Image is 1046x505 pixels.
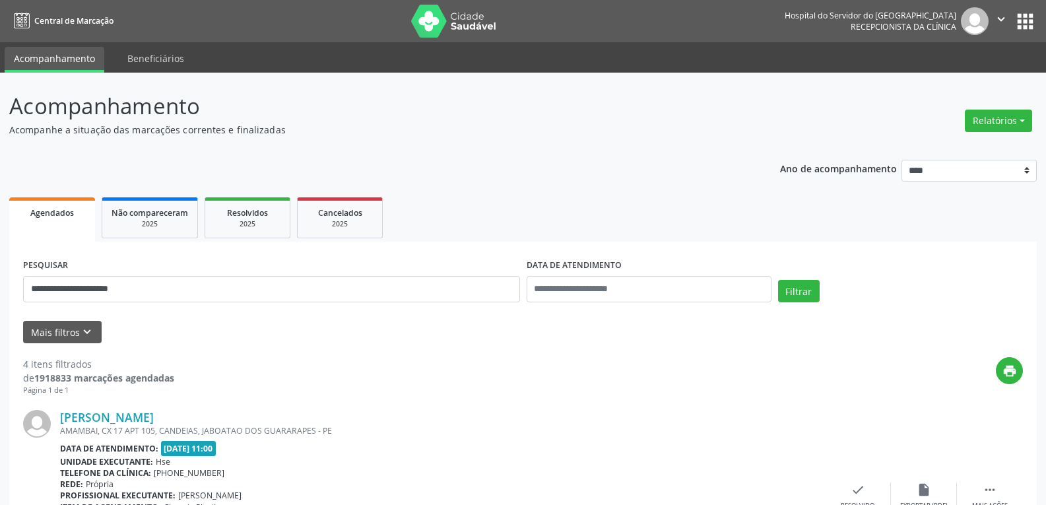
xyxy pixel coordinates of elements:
button: print [996,357,1023,384]
b: Data de atendimento: [60,443,158,454]
i:  [983,483,997,497]
a: Central de Marcação [9,10,114,32]
span: Cancelados [318,207,362,219]
button: Filtrar [778,280,820,302]
img: img [961,7,989,35]
label: DATA DE ATENDIMENTO [527,255,622,276]
button:  [989,7,1014,35]
div: 2025 [112,219,188,229]
p: Ano de acompanhamento [780,160,897,176]
a: Acompanhamento [5,47,104,73]
b: Telefone da clínica: [60,467,151,479]
span: Própria [86,479,114,490]
span: Recepcionista da clínica [851,21,956,32]
b: Unidade executante: [60,456,153,467]
div: 2025 [214,219,280,229]
div: Hospital do Servidor do [GEOGRAPHIC_DATA] [785,10,956,21]
i: keyboard_arrow_down [80,325,94,339]
div: de [23,371,174,385]
b: Rede: [60,479,83,490]
label: PESQUISAR [23,255,68,276]
span: Não compareceram [112,207,188,219]
p: Acompanhe a situação das marcações correntes e finalizadas [9,123,729,137]
span: [PERSON_NAME] [178,490,242,501]
span: Central de Marcação [34,15,114,26]
i:  [994,12,1008,26]
button: apps [1014,10,1037,33]
a: Beneficiários [118,47,193,70]
span: [DATE] 11:00 [161,441,216,456]
div: AMAMBAI, CX 17 APT 105, CANDEIAS, JABOATAO DOS GUARARAPES - PE [60,425,825,436]
div: 4 itens filtrados [23,357,174,371]
span: Agendados [30,207,74,219]
span: [PHONE_NUMBER] [154,467,224,479]
img: img [23,410,51,438]
p: Acompanhamento [9,90,729,123]
a: [PERSON_NAME] [60,410,154,424]
i: insert_drive_file [917,483,931,497]
span: Hse [156,456,170,467]
div: Página 1 de 1 [23,385,174,396]
strong: 1918833 marcações agendadas [34,372,174,384]
div: 2025 [307,219,373,229]
button: Mais filtroskeyboard_arrow_down [23,321,102,344]
span: Resolvidos [227,207,268,219]
b: Profissional executante: [60,490,176,501]
button: Relatórios [965,110,1032,132]
i: check [851,483,865,497]
i: print [1002,364,1017,378]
